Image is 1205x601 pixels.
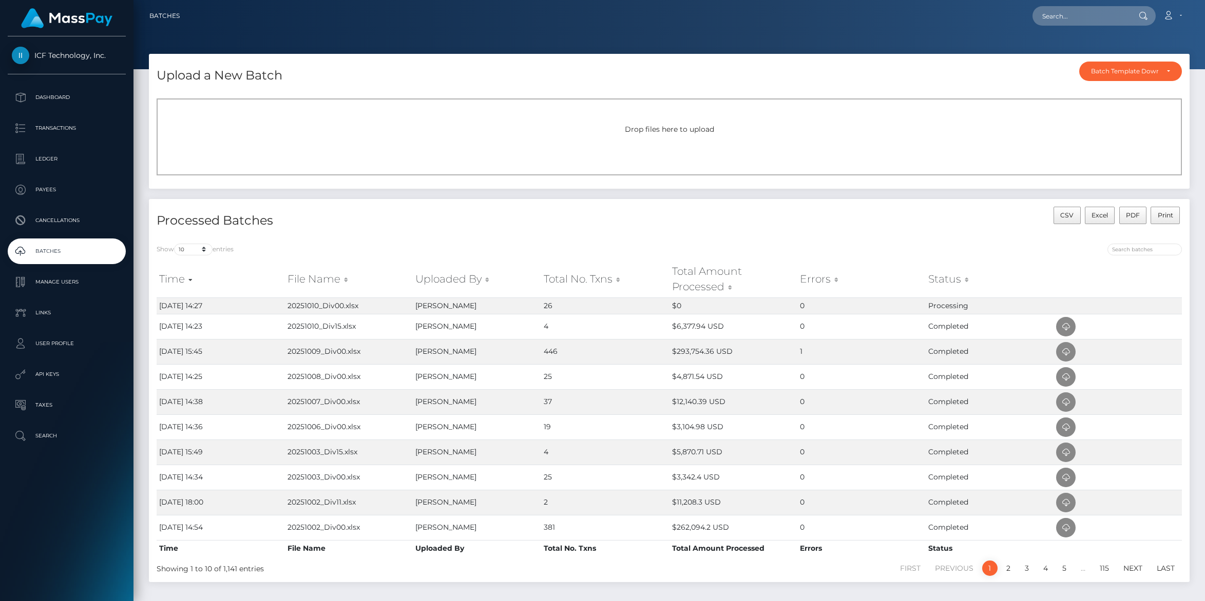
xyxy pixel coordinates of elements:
span: Drop files here to upload [625,125,714,134]
td: Completed [926,414,1054,439]
td: 20251007_Div00.xlsx [285,389,413,414]
td: 20251010_Div15.xlsx [285,314,413,339]
th: Total No. Txns [541,540,670,556]
td: $293,754.36 USD [670,339,798,364]
td: [DATE] 14:34 [157,465,285,490]
td: 37 [541,389,670,414]
td: 20251002_Div11.xlsx [285,490,413,515]
td: [PERSON_NAME] [413,389,541,414]
td: [PERSON_NAME] [413,339,541,364]
th: Total Amount Processed: activate to sort column ascending [670,261,798,297]
a: 3 [1019,560,1035,576]
a: Ledger [8,146,126,172]
td: 0 [797,465,926,490]
th: Total No. Txns: activate to sort column ascending [541,261,670,297]
td: $0 [670,297,798,314]
a: Links [8,300,126,326]
td: [PERSON_NAME] [413,515,541,540]
a: Dashboard [8,85,126,110]
p: Dashboard [12,90,122,105]
th: File Name [285,540,413,556]
td: 446 [541,339,670,364]
td: [DATE] 14:54 [157,515,285,540]
th: Status: activate to sort column ascending [926,261,1054,297]
a: API Keys [8,362,126,387]
td: 2 [541,490,670,515]
td: 0 [797,515,926,540]
td: [DATE] 15:45 [157,339,285,364]
button: PDF [1119,207,1147,224]
td: 20251003_Div00.xlsx [285,465,413,490]
a: Cancellations [8,208,126,233]
td: 381 [541,515,670,540]
td: 0 [797,414,926,439]
a: Batches [149,5,180,27]
th: Status [926,540,1054,556]
td: [PERSON_NAME] [413,314,541,339]
a: Last [1151,560,1180,576]
span: Print [1158,211,1173,219]
img: MassPay Logo [21,8,112,28]
td: 20251002_Div00.xlsx [285,515,413,540]
div: Showing 1 to 10 of 1,141 entries [157,559,575,574]
td: 0 [797,490,926,515]
th: Uploaded By: activate to sort column ascending [413,261,541,297]
td: 1 [797,339,926,364]
td: [PERSON_NAME] [413,490,541,515]
td: $3,342.4 USD [670,465,798,490]
td: 4 [541,439,670,465]
td: Completed [926,389,1054,414]
a: 5 [1057,560,1072,576]
p: Taxes [12,397,122,413]
td: 0 [797,364,926,389]
p: Manage Users [12,274,122,290]
td: 0 [797,389,926,414]
a: 2 [1001,560,1016,576]
td: [PERSON_NAME] [413,414,541,439]
p: Search [12,428,122,444]
th: File Name: activate to sort column ascending [285,261,413,297]
span: Excel [1092,211,1108,219]
h4: Upload a New Batch [157,67,282,85]
td: [PERSON_NAME] [413,439,541,465]
td: [PERSON_NAME] [413,297,541,314]
td: 20251008_Div00.xlsx [285,364,413,389]
td: [DATE] 18:00 [157,490,285,515]
span: PDF [1126,211,1140,219]
img: ICF Technology, Inc. [12,47,29,64]
td: Completed [926,465,1054,490]
button: CSV [1054,207,1081,224]
div: Batch Template Download [1091,67,1158,75]
p: User Profile [12,336,122,351]
input: Search batches [1107,244,1182,255]
button: Print [1151,207,1180,224]
button: Batch Template Download [1079,62,1182,81]
td: 0 [797,297,926,314]
td: [DATE] 14:38 [157,389,285,414]
a: Search [8,423,126,449]
td: [PERSON_NAME] [413,364,541,389]
h4: Processed Batches [157,212,662,230]
td: 25 [541,364,670,389]
span: ICF Technology, Inc. [8,51,126,60]
td: $4,871.54 USD [670,364,798,389]
th: Uploaded By [413,540,541,556]
p: Transactions [12,121,122,136]
td: Completed [926,439,1054,465]
th: Errors: activate to sort column ascending [797,261,926,297]
td: 20251009_Div00.xlsx [285,339,413,364]
p: Batches [12,244,122,259]
td: [DATE] 15:49 [157,439,285,465]
a: User Profile [8,331,126,356]
th: Time [157,540,285,556]
td: Completed [926,364,1054,389]
p: Ledger [12,151,122,167]
td: 20251003_Div15.xlsx [285,439,413,465]
input: Search... [1032,6,1129,26]
select: Showentries [174,244,213,255]
td: [DATE] 14:25 [157,364,285,389]
td: 20251010_Div00.xlsx [285,297,413,314]
td: Completed [926,515,1054,540]
td: [PERSON_NAME] [413,465,541,490]
th: Errors [797,540,926,556]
